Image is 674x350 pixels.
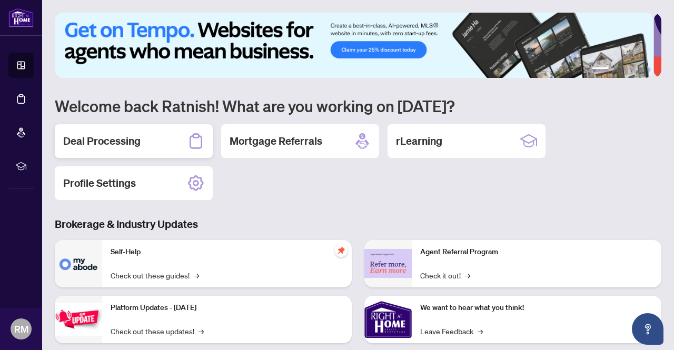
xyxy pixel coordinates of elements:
a: Check out these updates!→ [111,325,204,337]
p: Self-Help [111,246,343,258]
p: Agent Referral Program [420,246,653,258]
button: 2 [613,67,617,72]
button: 4 [630,67,634,72]
button: Open asap [632,313,663,345]
img: Agent Referral Program [364,249,412,278]
span: → [199,325,204,337]
button: 6 [647,67,651,72]
span: → [465,269,470,281]
h2: Profile Settings [63,176,136,191]
img: Platform Updates - July 21, 2025 [55,303,102,336]
button: 1 [592,67,609,72]
img: Self-Help [55,240,102,287]
span: pushpin [335,244,348,257]
span: → [478,325,483,337]
h1: Welcome back Ratnish! What are you working on [DATE]? [55,96,661,116]
img: Slide 0 [55,13,653,78]
h2: Mortgage Referrals [230,134,322,148]
p: We want to hear what you think! [420,302,653,314]
button: 3 [621,67,626,72]
a: Check it out!→ [420,269,470,281]
a: Check out these guides!→ [111,269,199,281]
span: RM [14,322,28,336]
img: We want to hear what you think! [364,296,412,343]
span: → [194,269,199,281]
a: Leave Feedback→ [420,325,483,337]
h3: Brokerage & Industry Updates [55,217,661,232]
button: 5 [638,67,642,72]
h2: Deal Processing [63,134,141,148]
h2: rLearning [396,134,442,148]
img: logo [8,8,34,27]
p: Platform Updates - [DATE] [111,302,343,314]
